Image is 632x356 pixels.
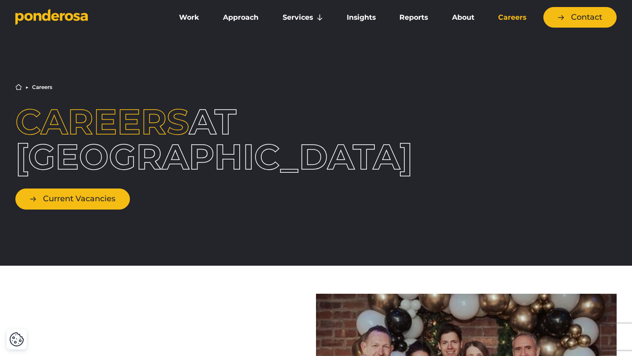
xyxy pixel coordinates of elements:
[389,8,438,27] a: Reports
[9,332,24,347] button: Cookie Settings
[213,8,269,27] a: Approach
[488,8,536,27] a: Careers
[32,85,52,90] li: Careers
[273,8,333,27] a: Services
[543,7,617,28] a: Contact
[169,8,209,27] a: Work
[442,8,484,27] a: About
[25,85,29,90] li: ▶︎
[15,189,130,209] a: Current Vacancies
[15,84,22,90] a: Home
[9,332,24,347] img: Revisit consent button
[15,9,156,26] a: Go to homepage
[15,100,189,143] span: Careers
[337,8,386,27] a: Insights
[15,104,258,174] h1: at [GEOGRAPHIC_DATA]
